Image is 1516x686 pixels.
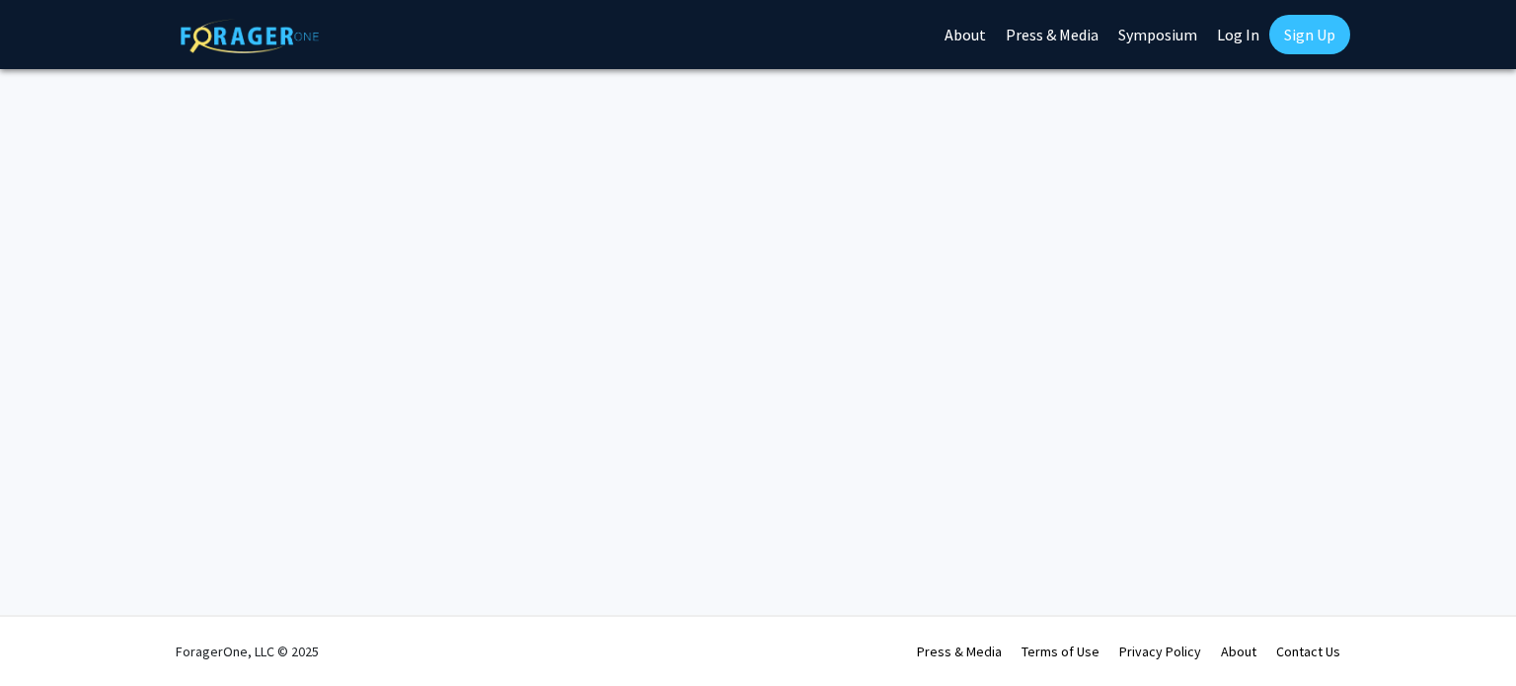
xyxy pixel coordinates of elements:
[1221,643,1256,660] a: About
[176,617,319,686] div: ForagerOne, LLC © 2025
[1276,643,1340,660] a: Contact Us
[1119,643,1201,660] a: Privacy Policy
[1269,15,1350,54] a: Sign Up
[181,19,319,53] img: ForagerOne Logo
[917,643,1002,660] a: Press & Media
[1022,643,1099,660] a: Terms of Use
